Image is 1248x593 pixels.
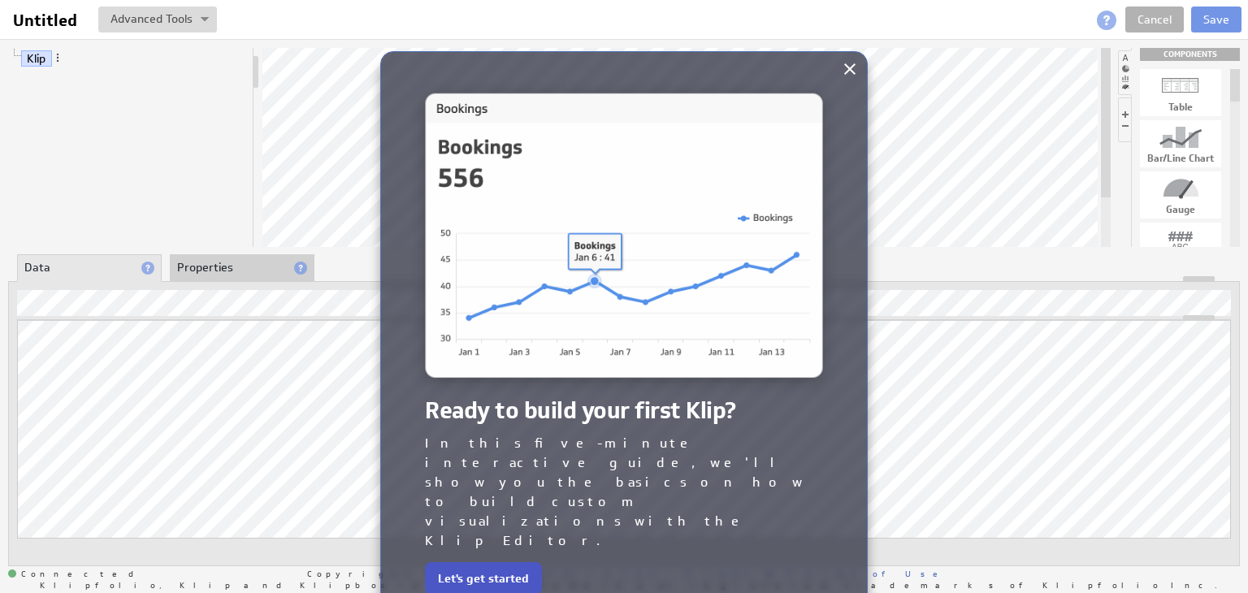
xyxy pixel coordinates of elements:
[17,254,162,282] li: Data
[425,400,823,422] h1: Ready to build your first Klip?
[201,17,209,24] img: button-savedrop.png
[170,254,314,282] li: Properties
[1140,205,1221,214] div: Gauge
[307,569,669,578] span: Copyright © 2025
[8,569,143,579] span: Connected: ID: dpnc-26 Online: true
[1140,102,1221,112] div: Table
[1118,97,1131,142] li: Hide or show the component controls palette
[52,52,63,63] span: More actions
[40,581,1217,589] span: Klipfolio, Klip and Klipboard are trademarks or registered trademarks of Klipfolio Inc.
[1125,6,1184,32] a: Cancel
[21,50,52,67] a: Klip
[1191,6,1241,32] button: Save
[1118,50,1132,95] li: Hide or show the component palette
[1140,154,1221,163] div: Bar/Line Chart
[6,6,89,34] input: Untitled
[1140,48,1240,61] div: Drag & drop components onto the workspace
[425,434,823,551] h2: In this five-minute interactive guide, we'll show you the basics on how to build custom visualiza...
